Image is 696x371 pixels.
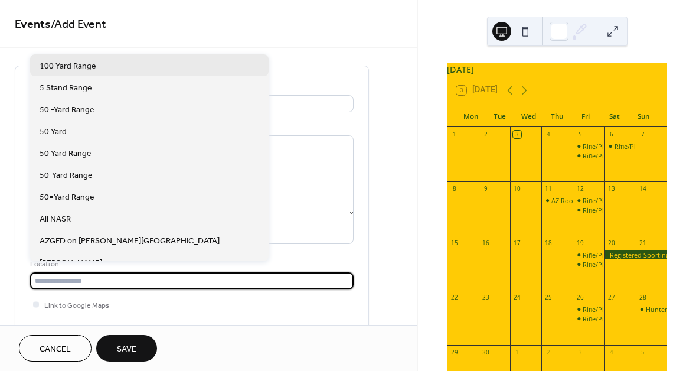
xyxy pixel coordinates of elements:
div: Rifle/Pistol RSO: Ed D [583,250,647,259]
span: Save [117,343,136,356]
div: 10 [513,185,521,193]
span: 50 -Yard Range [40,103,94,116]
div: 21 [639,239,647,248]
div: 8 [450,185,459,193]
div: 16 [482,239,490,248]
div: AZ Roofers Sporting Clays Private Event [551,196,670,205]
span: 50 Yard [40,125,67,138]
div: 29 [450,348,459,356]
div: 27 [607,294,616,302]
span: 50-Yard Range [40,169,93,181]
span: [PERSON_NAME] [40,256,102,269]
div: Sun [629,105,658,128]
div: Rifle/Pistol RSO: Ed D [583,305,647,314]
div: Rifle/Pistol RSO: Ed D [573,250,604,259]
span: 5 Stand Range [40,82,92,94]
div: 26 [576,294,584,302]
div: 12 [576,185,584,193]
div: Rifle/Pistol RSO: [PERSON_NAME] [583,151,684,160]
div: Rifle/Pistol RSO: Ray P [573,314,604,323]
div: Tue [485,105,514,128]
div: 25 [544,294,553,302]
div: [DATE] [447,63,667,76]
div: 1 [450,131,459,139]
div: Rifle/Pistol RSO: Ray P [573,260,604,269]
div: 14 [639,185,647,193]
div: Rifle/Pistol RSO: Ray P [573,206,604,214]
div: Rifle/Pistol RSO: Ed D [573,305,604,314]
span: Cancel [40,343,71,356]
div: 23 [482,294,490,302]
div: Rifle/Pistol RSO: [PERSON_NAME] [583,260,684,269]
div: 2 [482,131,490,139]
div: 5 [639,348,647,356]
div: Rifle/Pistol RSO: Ed D [573,142,604,151]
div: Location [30,258,351,271]
div: 22 [450,294,459,302]
div: 28 [639,294,647,302]
div: Rifle/Pistol RSO: Ed D [583,142,647,151]
span: Link to Google Maps [44,300,109,312]
span: All NASR [40,213,71,225]
div: 9 [482,185,490,193]
button: Cancel [19,335,92,362]
div: 11 [544,185,553,193]
div: Rifle/Pistol RSO: [PERSON_NAME] [583,314,684,323]
div: 19 [576,239,584,248]
span: 100 Yard Range [40,60,96,72]
div: 24 [513,294,521,302]
span: / Add Event [51,13,106,36]
div: 30 [482,348,490,356]
div: Thu [543,105,571,128]
div: 4 [607,348,616,356]
div: 7 [639,131,647,139]
span: AZGFD on [PERSON_NAME][GEOGRAPHIC_DATA] [40,235,220,247]
div: Sat [600,105,629,128]
div: 6 [607,131,616,139]
div: Rifle/Pistol RSO: Ed D [583,196,647,205]
div: Rifle/Pistol RSO: Ed D [573,196,604,205]
div: Rifle/Pistol RSO: [PERSON_NAME] [583,206,684,214]
div: 5 [576,131,584,139]
div: Rifle/Pistol RSO:Tom M: Eric Villegras Group [604,142,636,151]
div: Hunter Education Field Day: Instructor Rick Magnan [636,305,667,314]
button: Save [96,335,157,362]
div: 15 [450,239,459,248]
div: 20 [607,239,616,248]
div: Rifle/Pistol RSO: Ron T [573,151,604,160]
div: Fri [571,105,600,128]
div: 13 [607,185,616,193]
div: 18 [544,239,553,248]
div: 4 [544,131,553,139]
div: 3 [513,131,521,139]
div: 1 [513,348,521,356]
span: 50=Yard Range [40,191,94,203]
span: 50 Yard Range [40,147,92,160]
div: 3 [576,348,584,356]
div: Mon [456,105,485,128]
a: Events [15,13,51,36]
div: AZ Roofers Sporting Clays Private Event [541,196,573,205]
div: Wed [514,105,543,128]
div: Registered Sporting Clays Shoot [604,250,667,259]
div: 2 [544,348,553,356]
div: 17 [513,239,521,248]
